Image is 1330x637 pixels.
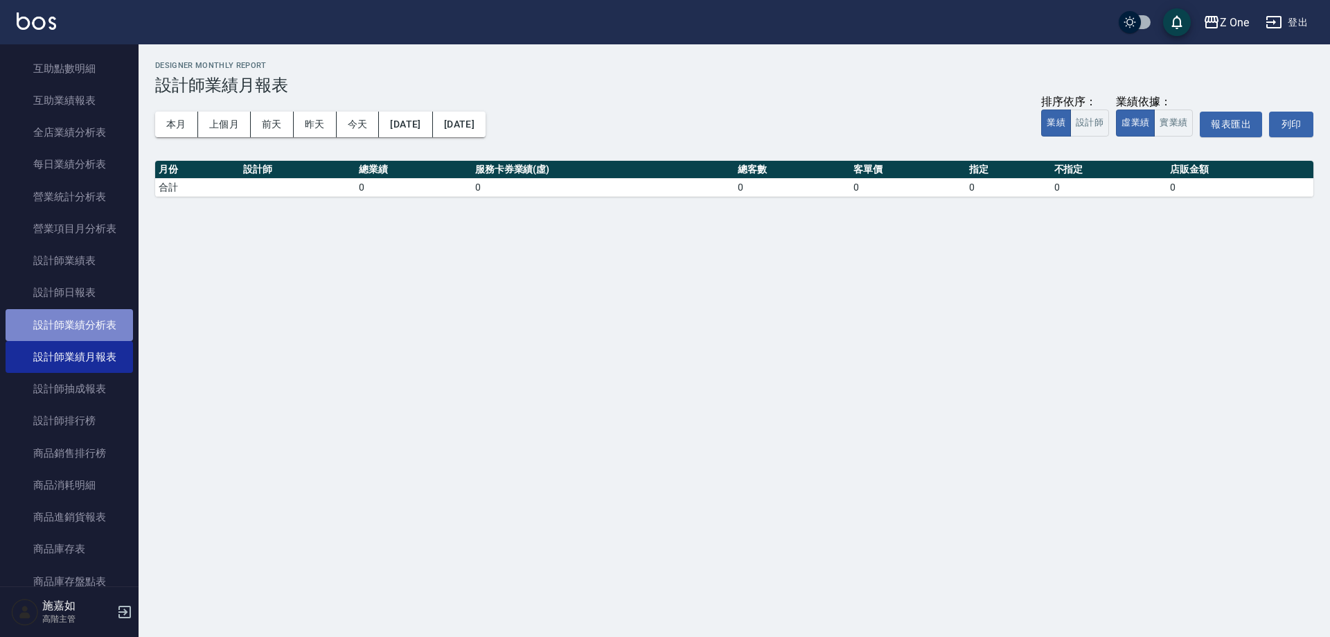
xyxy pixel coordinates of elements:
th: 指定 [966,161,1050,179]
td: 0 [734,178,850,196]
a: 商品消耗明細 [6,469,133,501]
h5: 施嘉如 [42,599,113,613]
a: 每日業績分析表 [6,148,133,180]
a: 全店業績分析表 [6,116,133,148]
button: 虛業績 [1116,110,1155,137]
button: 列印 [1269,112,1313,137]
button: save [1163,8,1191,36]
td: 0 [472,178,734,196]
a: 商品銷售排行榜 [6,437,133,469]
button: 業績 [1041,110,1071,137]
button: 本月 [155,112,198,137]
img: Logo [17,12,56,30]
a: 商品進銷貨報表 [6,501,133,533]
th: 服務卡券業績(虛) [472,161,734,179]
p: 高階主管 [42,613,113,625]
button: 上個月 [198,112,251,137]
th: 不指定 [1051,161,1167,179]
button: 實業績 [1154,110,1193,137]
th: 店販金額 [1167,161,1313,179]
a: 設計師業績月報表 [6,341,133,373]
td: 合計 [155,178,240,196]
h2: Designer Monthly Report [155,61,1313,70]
a: 商品庫存盤點表 [6,566,133,597]
div: 排序依序： [1041,95,1109,110]
a: 互助業績報表 [6,85,133,116]
th: 客單價 [850,161,966,179]
th: 月份 [155,161,240,179]
a: 設計師日報表 [6,277,133,308]
td: 0 [1167,178,1313,196]
a: 設計師業績分析表 [6,309,133,341]
table: a dense table [155,161,1313,197]
button: 昨天 [294,112,337,137]
td: 0 [966,178,1050,196]
button: 前天 [251,112,294,137]
th: 總客數 [734,161,850,179]
td: 0 [850,178,966,196]
button: [DATE] [433,112,486,137]
a: 營業項目月分析表 [6,213,133,245]
th: 總業績 [355,161,471,179]
a: 設計師業績表 [6,245,133,277]
button: Z One [1198,8,1254,37]
a: 設計師排行榜 [6,405,133,437]
a: 設計師抽成報表 [6,373,133,405]
button: [DATE] [379,112,432,137]
button: 報表匯出 [1200,112,1262,137]
td: 0 [1051,178,1167,196]
button: 登出 [1260,10,1313,35]
a: 商品庫存表 [6,533,133,565]
h3: 設計師業績月報表 [155,76,1313,95]
div: Z One [1220,14,1249,31]
a: 營業統計分析表 [6,181,133,213]
img: Person [11,598,39,626]
div: 業績依據： [1116,95,1193,110]
a: 互助點數明細 [6,53,133,85]
button: 今天 [337,112,380,137]
button: 設計師 [1070,110,1109,137]
td: 0 [355,178,471,196]
th: 設計師 [240,161,355,179]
